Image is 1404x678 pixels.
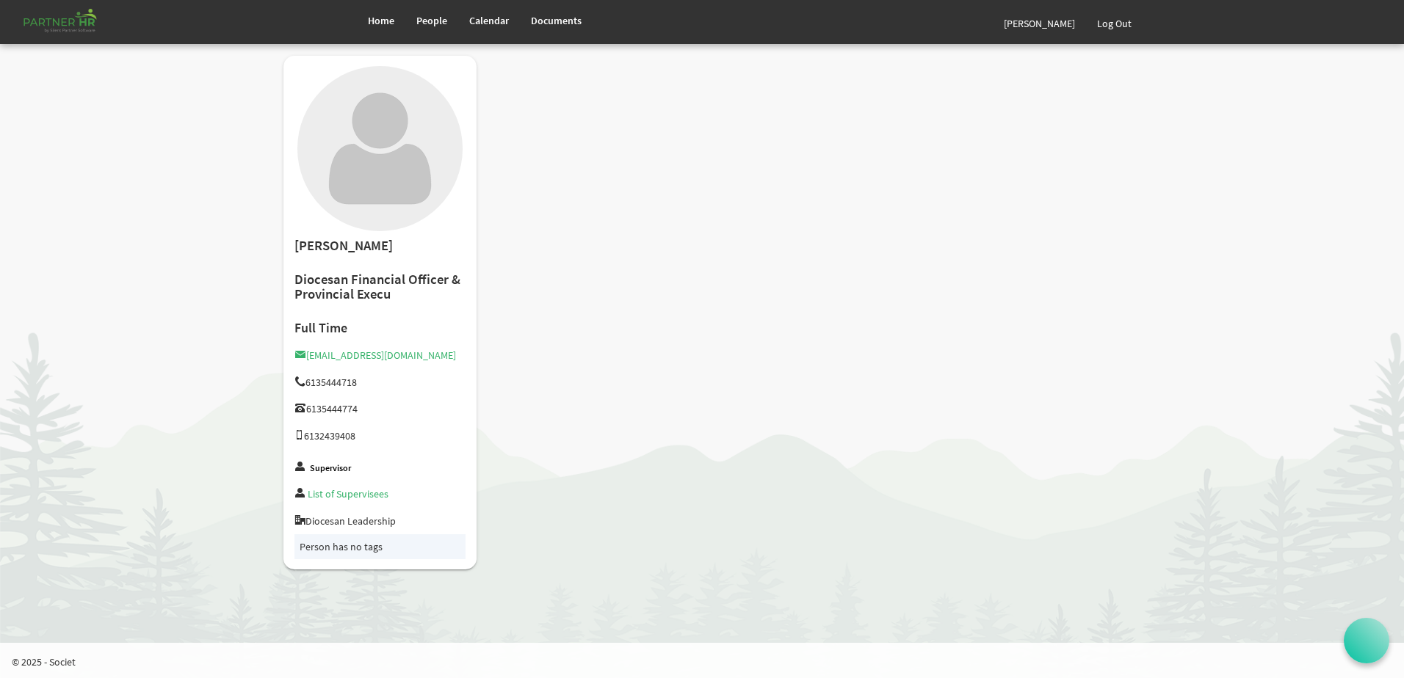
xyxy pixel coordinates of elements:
a: List of Supervisees [308,487,388,500]
h5: 6135444774 [294,403,466,415]
a: Log Out [1086,3,1143,44]
span: Calendar [469,14,509,27]
h2: Diocesan Financial Officer & Provincial Execu [294,272,466,302]
img: User with no profile picture [297,66,463,231]
label: Supervisor [310,464,351,473]
div: Person has no tags [300,539,460,554]
a: [EMAIL_ADDRESS][DOMAIN_NAME] [294,349,456,362]
h2: [PERSON_NAME] [294,238,466,254]
span: Home [368,14,394,27]
h5: 6132439408 [294,430,466,442]
h4: Full Time [294,321,466,335]
h5: 6135444718 [294,376,466,388]
a: [PERSON_NAME] [993,3,1086,44]
span: Documents [531,14,582,27]
h5: Diocesan Leadership [294,515,466,527]
span: People [416,14,447,27]
p: © 2025 - Societ [12,655,1404,669]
